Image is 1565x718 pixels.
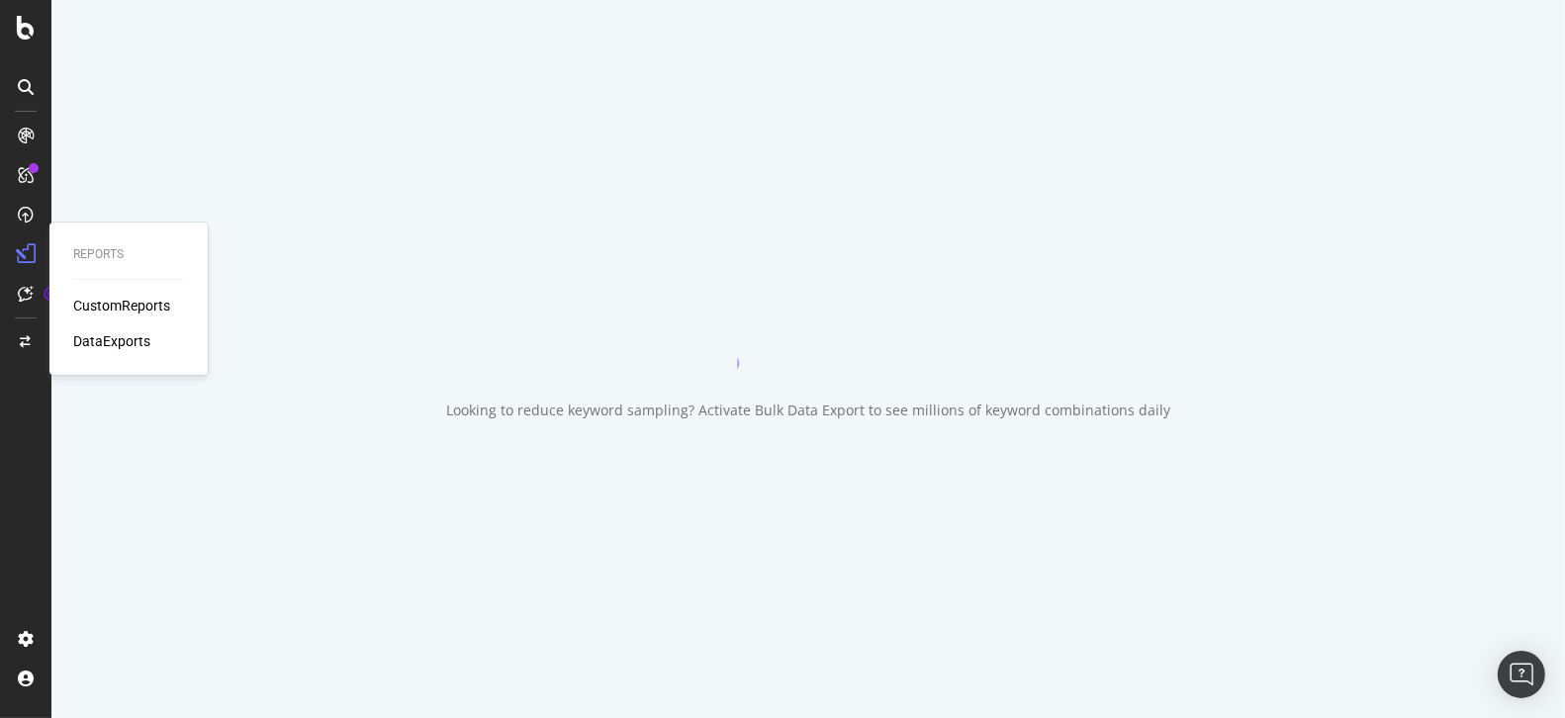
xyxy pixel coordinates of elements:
[42,285,59,303] div: Tooltip anchor
[73,331,150,351] a: DataExports
[446,401,1170,420] div: Looking to reduce keyword sampling? Activate Bulk Data Export to see millions of keyword combinat...
[737,298,879,369] div: animation
[1498,651,1545,698] div: Open Intercom Messenger
[73,296,170,315] a: CustomReports
[73,246,184,263] div: Reports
